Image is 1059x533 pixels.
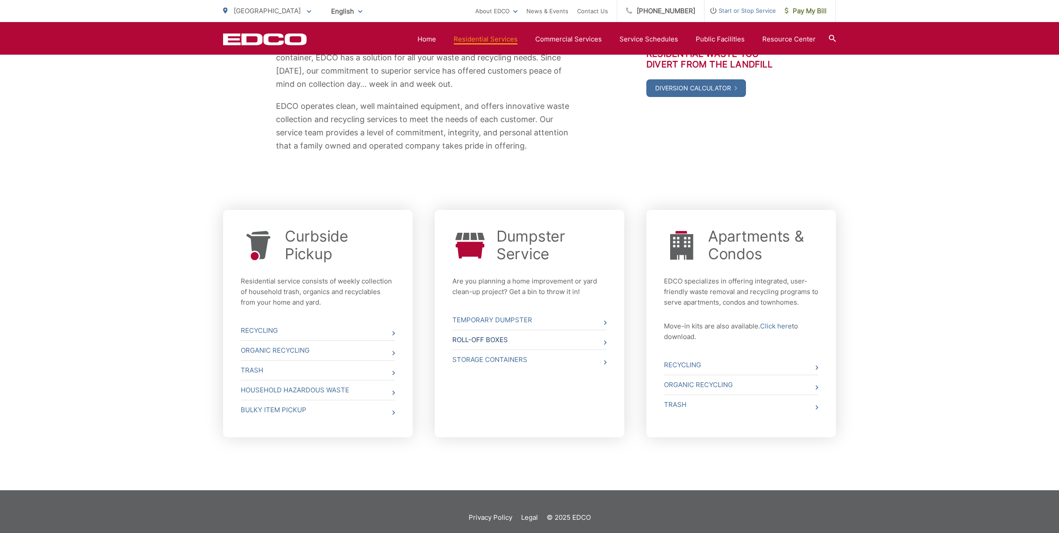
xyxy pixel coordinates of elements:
a: Contact Us [577,6,608,16]
p: EDCO operates clean, well maintained equipment, and offers innovative waste collection and recycl... [276,100,571,153]
p: Move-in kits are also available. to download. [664,321,818,342]
a: Service Schedules [619,34,678,45]
a: Temporary Dumpster [452,310,607,330]
p: Residential service consists of weekly collection of household trash, organics and recyclables fr... [241,276,395,308]
p: Whether you need curbside pickup, a dumpster, a roll off box or a storage container, EDCO has a s... [276,38,571,91]
span: English [324,4,369,19]
a: EDCD logo. Return to the homepage. [223,33,307,45]
a: Trash [664,395,818,414]
p: EDCO specializes in offering integrated, user-friendly waste removal and recycling programs to se... [664,276,818,308]
a: Storage Containers [452,350,607,369]
a: Organic Recycling [664,375,818,395]
a: Bulky Item Pickup [241,400,395,420]
a: News & Events [526,6,568,16]
a: Recycling [664,355,818,375]
a: Trash [241,361,395,380]
a: Dumpster Service [496,227,607,263]
span: Pay My Bill [785,6,827,16]
a: Organic Recycling [241,341,395,360]
a: Residential Services [454,34,518,45]
p: Are you planning a home improvement or yard clean-up project? Get a bin to throw it in! [452,276,607,297]
p: © 2025 EDCO [547,512,591,523]
span: [GEOGRAPHIC_DATA] [234,7,301,15]
a: Public Facilities [696,34,745,45]
a: Resource Center [762,34,816,45]
a: Privacy Policy [469,512,512,523]
a: Legal [521,512,538,523]
a: Home [418,34,436,45]
a: Recycling [241,321,395,340]
a: Roll-Off Boxes [452,330,607,350]
a: About EDCO [475,6,518,16]
a: Click here [760,321,792,332]
a: Diversion Calculator [646,79,746,97]
a: Curbside Pickup [285,227,395,263]
a: Apartments & Condos [708,227,818,263]
a: Commercial Services [535,34,602,45]
a: Household Hazardous Waste [241,380,395,400]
